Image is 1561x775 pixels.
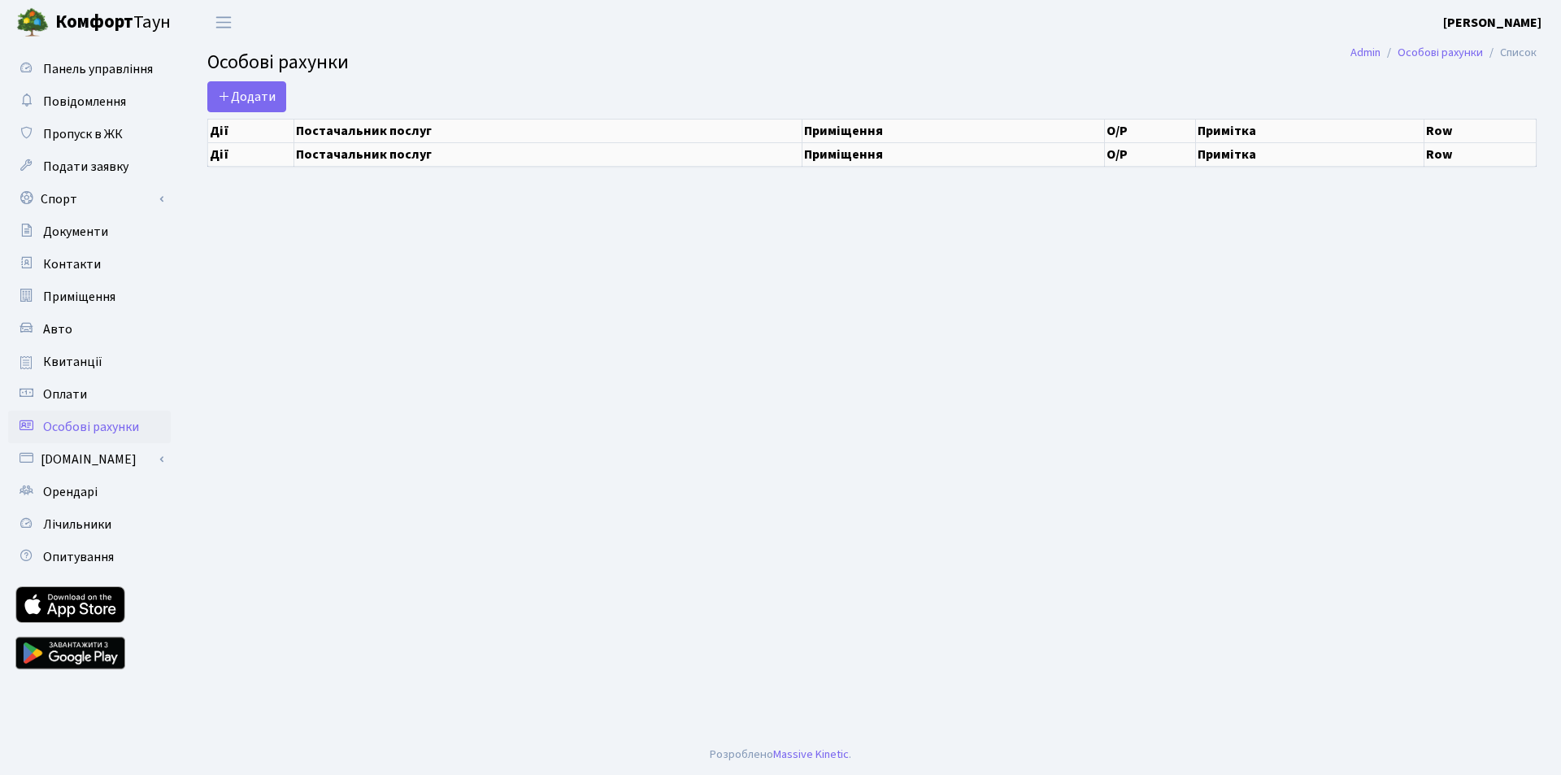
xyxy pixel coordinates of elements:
a: Спорт [8,183,171,216]
a: Оплати [8,378,171,411]
nav: breadcrumb [1326,36,1561,70]
a: Admin [1350,44,1381,61]
a: Пропуск в ЖК [8,118,171,150]
li: Список [1483,44,1537,62]
a: Квитанції [8,346,171,378]
span: Додати [218,88,276,106]
span: Особові рахунки [207,48,349,76]
span: Таун [55,9,171,37]
span: Пропуск в ЖК [43,125,123,143]
a: Повідомлення [8,85,171,118]
a: Додати [207,81,286,112]
a: Massive Kinetic [773,746,849,763]
span: Контакти [43,255,101,273]
span: Документи [43,223,108,241]
span: Квитанції [43,353,102,371]
th: О/Р [1104,142,1196,166]
span: Авто [43,320,72,338]
img: logo.png [16,7,49,39]
th: Приміщення [802,119,1104,142]
span: Подати заявку [43,158,128,176]
a: Лічильники [8,508,171,541]
th: Приміщення [802,142,1104,166]
a: Документи [8,216,171,248]
th: Постачальник послуг [294,142,802,166]
a: Авто [8,313,171,346]
a: Подати заявку [8,150,171,183]
th: Row [1424,119,1536,142]
th: Примітка [1196,142,1424,166]
span: Орендарі [43,483,98,501]
span: Панель управління [43,60,153,78]
a: Особові рахунки [8,411,171,443]
span: Приміщення [43,288,115,306]
b: Комфорт [55,9,133,35]
th: Дії [208,142,294,166]
a: Орендарі [8,476,171,508]
a: Особові рахунки [1398,44,1483,61]
a: [PERSON_NAME] [1443,13,1541,33]
div: Розроблено . [710,746,851,764]
button: Переключити навігацію [203,9,244,36]
th: Дії [208,119,294,142]
a: [DOMAIN_NAME] [8,443,171,476]
a: Опитування [8,541,171,573]
a: Панель управління [8,53,171,85]
a: Приміщення [8,281,171,313]
span: Лічильники [43,516,111,533]
th: О/Р [1104,119,1196,142]
b: [PERSON_NAME] [1443,14,1541,32]
th: Постачальник послуг [294,119,802,142]
a: Контакти [8,248,171,281]
th: Примітка [1196,119,1424,142]
span: Опитування [43,548,114,566]
span: Особові рахунки [43,418,139,436]
th: Row [1424,142,1536,166]
span: Повідомлення [43,93,126,111]
span: Оплати [43,385,87,403]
